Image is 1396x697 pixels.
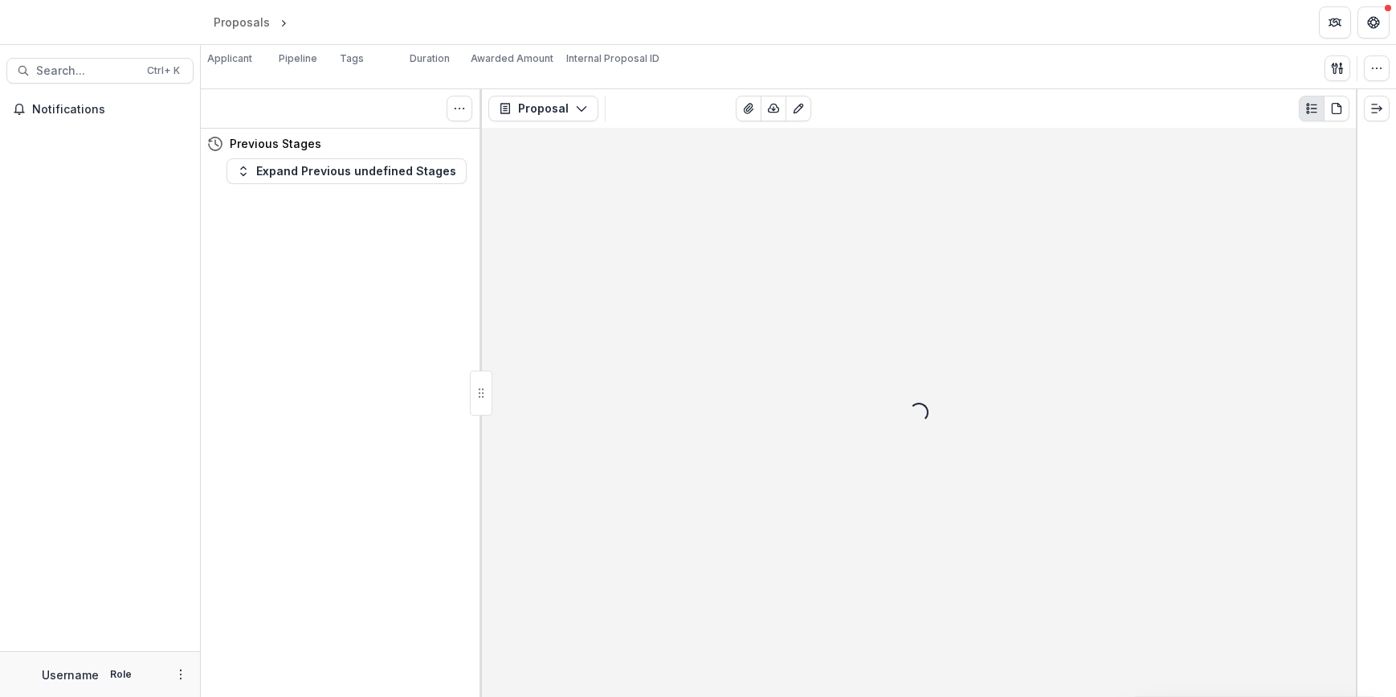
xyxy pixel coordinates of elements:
button: Plaintext view [1299,96,1325,121]
p: Applicant [207,51,252,66]
h4: Previous Stages [230,135,321,152]
p: Role [105,667,137,682]
button: Edit as form [786,96,811,121]
button: Partners [1319,6,1351,39]
button: View Attached Files [736,96,761,121]
button: Expand Previous undefined Stages [227,158,467,184]
p: Tags [340,51,364,66]
p: Duration [410,51,450,66]
button: Search... [6,58,194,84]
button: Proposal [488,96,598,121]
p: Username [42,666,99,683]
button: Expand right [1364,96,1390,121]
div: Proposals [214,14,270,31]
div: Ctrl + K [144,62,183,80]
p: Pipeline [279,51,317,66]
span: Notifications [32,103,187,117]
button: Notifications [6,96,194,122]
span: Search... [36,64,137,78]
nav: breadcrumb [207,10,359,34]
button: Toggle View Cancelled Tasks [447,96,472,121]
p: Awarded Amount [471,51,553,66]
p: Internal Proposal ID [566,51,659,66]
button: More [171,665,190,684]
button: Get Help [1357,6,1390,39]
a: Proposals [207,10,276,34]
button: PDF view [1324,96,1349,121]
